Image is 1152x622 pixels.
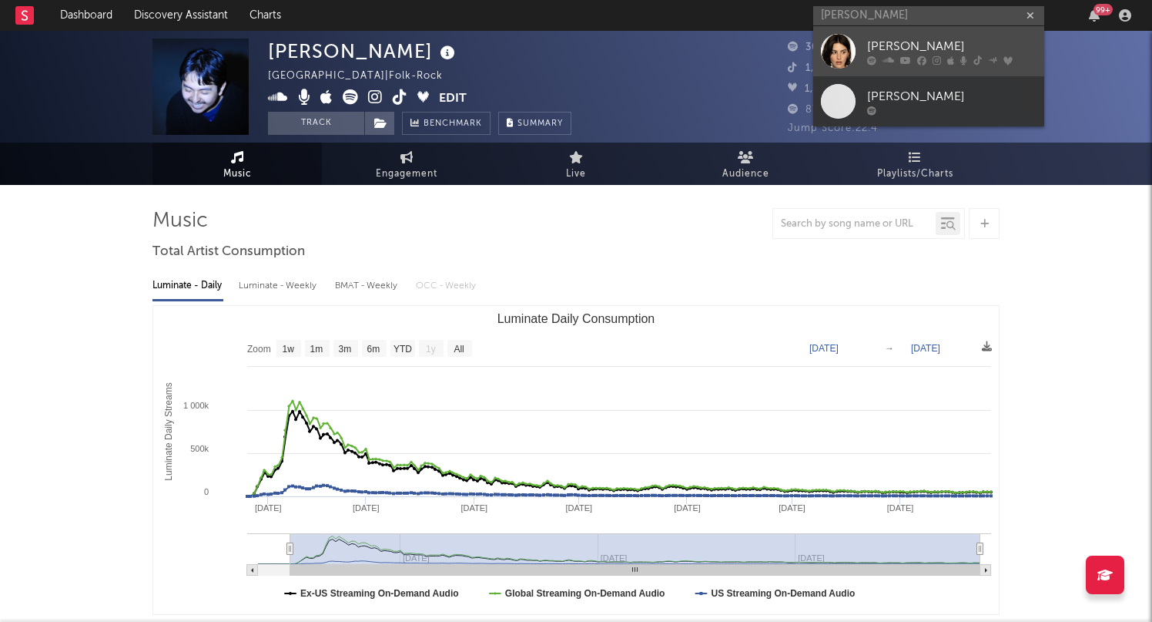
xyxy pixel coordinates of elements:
text: [DATE] [255,503,282,513]
a: [PERSON_NAME] [813,26,1044,76]
text: All [454,344,464,355]
text: 500k [190,444,209,453]
text: 0 [204,487,209,496]
text: Global Streaming On-Demand Audio [505,588,665,599]
span: 1,600,000 [788,63,859,73]
div: Luminate - Daily [152,273,223,299]
span: Benchmark [424,115,482,133]
text: [DATE] [461,503,488,513]
a: Engagement [322,143,491,185]
div: [PERSON_NAME] [268,39,459,64]
a: [PERSON_NAME] [813,76,1044,126]
text: 1w [283,344,295,355]
text: [DATE] [566,503,593,513]
span: 1,611 [788,84,831,94]
div: [PERSON_NAME] [867,87,1036,106]
span: Music [223,165,252,183]
text: [DATE] [779,503,805,513]
span: Total Artist Consumption [152,243,305,261]
text: [DATE] [353,503,380,513]
a: Music [152,143,322,185]
text: Zoom [247,344,271,355]
a: Playlists/Charts [830,143,1000,185]
text: [DATE] [887,503,914,513]
span: Engagement [376,165,437,183]
div: 99 + [1093,4,1113,15]
button: Edit [439,89,467,109]
text: → [885,343,894,354]
span: Playlists/Charts [877,165,953,183]
text: 1m [310,344,323,355]
input: Search by song name or URL [773,218,936,230]
svg: Luminate Daily Consumption [153,306,999,614]
text: Luminate Daily Streams [163,382,174,480]
span: Summary [517,119,563,128]
text: Luminate Daily Consumption [497,312,655,325]
div: [PERSON_NAME] [867,37,1036,55]
div: Luminate - Weekly [239,273,320,299]
button: Summary [498,112,571,135]
text: 1 000k [183,401,209,410]
text: 3m [339,344,352,355]
a: Live [491,143,661,185]
div: BMAT - Weekly [335,273,400,299]
span: Audience [722,165,769,183]
input: Search for artists [813,6,1044,25]
text: 1y [426,344,436,355]
span: Jump Score: 22.4 [788,123,878,133]
button: Track [268,112,364,135]
a: Benchmark [402,112,491,135]
span: 304,090 [788,42,849,52]
a: Audience [661,143,830,185]
div: [GEOGRAPHIC_DATA] | Folk-Rock [268,67,460,86]
text: YTD [393,344,412,355]
text: Ex-US Streaming On-Demand Audio [300,588,459,599]
text: US Streaming On-Demand Audio [711,588,855,599]
text: 6m [367,344,380,355]
text: [DATE] [911,343,940,354]
button: 99+ [1089,9,1100,22]
text: [DATE] [809,343,839,354]
text: [DATE] [674,503,701,513]
span: Live [566,165,586,183]
span: 877,616 Monthly Listeners [788,105,941,115]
